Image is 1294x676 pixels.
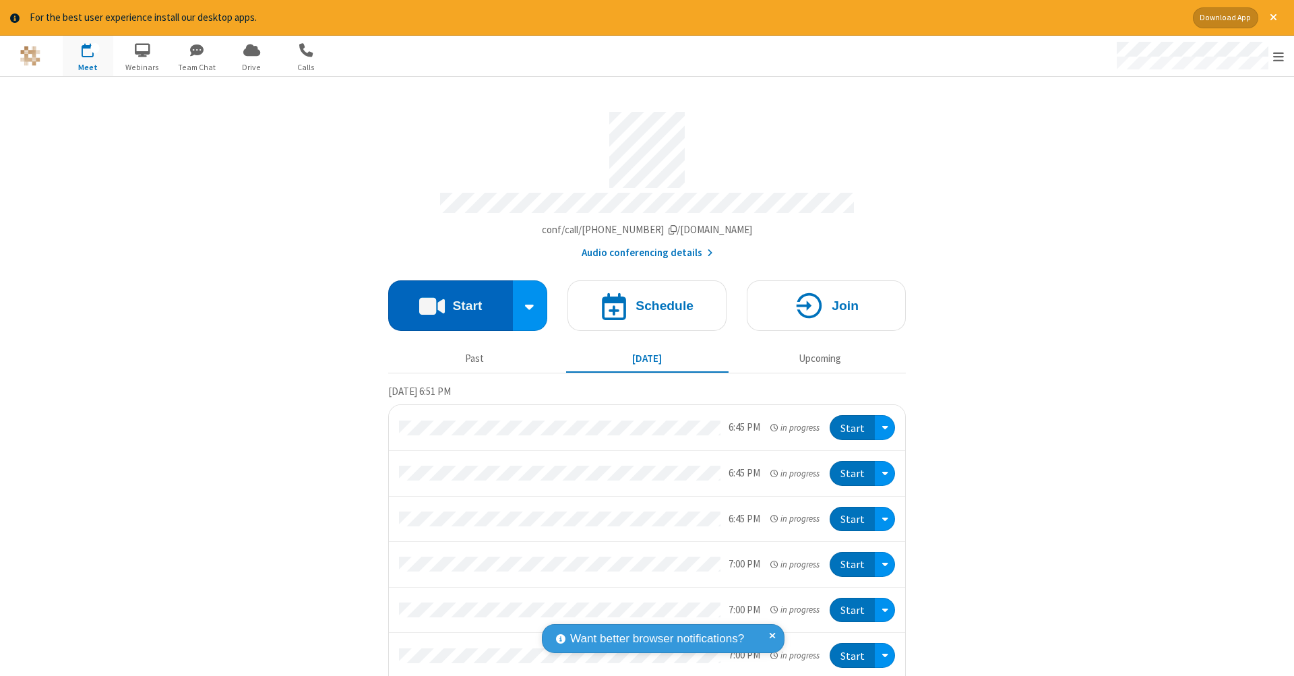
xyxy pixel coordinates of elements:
em: in progress [770,649,820,662]
div: Open menu [1104,36,1294,76]
button: Schedule [567,280,727,331]
section: Account details [388,102,906,260]
em: in progress [770,603,820,616]
button: Start [830,552,875,577]
span: Team Chat [172,61,222,73]
div: Start conference options [513,280,548,331]
em: in progress [770,558,820,571]
button: Upcoming [739,346,901,372]
div: Open menu [875,598,895,623]
span: Drive [226,61,277,73]
button: Start [830,598,875,623]
h4: Schedule [636,299,694,312]
button: Start [388,280,513,331]
button: Start [830,643,875,668]
h4: Start [452,299,482,312]
span: Meet [63,61,113,73]
span: Calls [281,61,332,73]
button: Audio conferencing details [582,245,713,261]
div: 6:45 PM [729,420,760,435]
span: [DATE] 6:51 PM [388,385,451,398]
button: Copy my meeting room linkCopy my meeting room link [542,222,753,238]
button: Start [830,507,875,532]
div: Open menu [875,552,895,577]
button: Join [747,280,906,331]
div: 8 [91,43,100,53]
em: in progress [770,421,820,434]
span: Webinars [117,61,168,73]
button: Past [394,346,556,372]
span: Want better browser notifications? [570,630,744,648]
div: Open menu [875,507,895,532]
button: Logo [5,36,55,76]
em: in progress [770,512,820,525]
button: Start [830,415,875,440]
button: Close alert [1263,7,1284,28]
div: Open menu [875,415,895,440]
img: QA Selenium DO NOT DELETE OR CHANGE [20,46,40,66]
div: For the best user experience install our desktop apps. [30,10,1183,26]
button: Start [830,461,875,486]
em: in progress [770,467,820,480]
div: 7:00 PM [729,557,760,572]
div: 6:45 PM [729,512,760,527]
h4: Join [832,299,859,312]
button: [DATE] [566,346,729,372]
div: Open menu [875,461,895,486]
button: Download App [1193,7,1258,28]
div: 6:45 PM [729,466,760,481]
span: Copy my meeting room link [542,223,753,236]
div: Open menu [875,643,895,668]
div: 7:00 PM [729,603,760,618]
iframe: Chat [1260,641,1284,667]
